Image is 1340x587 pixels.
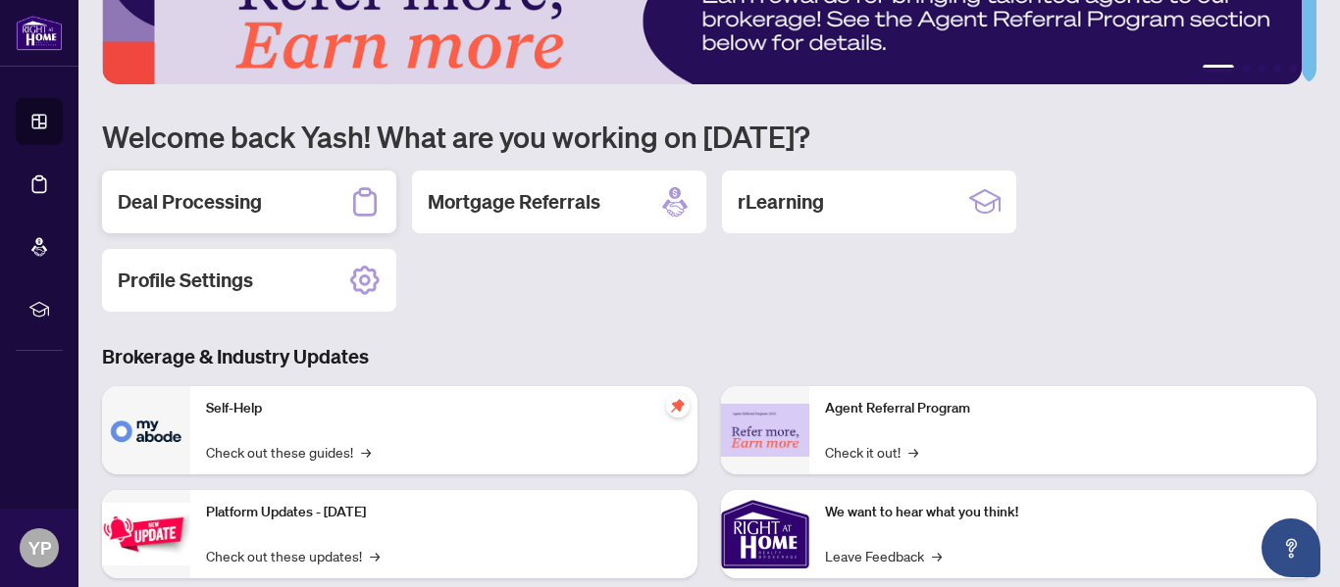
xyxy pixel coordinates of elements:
p: Platform Updates - [DATE] [206,502,682,523]
h1: Welcome back Yash! What are you working on [DATE]? [102,118,1316,155]
h2: Mortgage Referrals [428,188,600,216]
img: Self-Help [102,386,190,474]
button: 4 [1273,65,1281,73]
h2: Profile Settings [118,267,253,294]
h2: rLearning [738,188,824,216]
span: YP [28,534,51,562]
a: Check it out!→ [825,441,918,463]
h3: Brokerage & Industry Updates [102,343,1316,370]
img: Agent Referral Program [721,404,809,458]
h2: Deal Processing [118,188,262,216]
img: We want to hear what you think! [721,490,809,578]
button: 3 [1258,65,1265,73]
button: 1 [1203,65,1234,73]
a: Leave Feedback→ [825,545,942,566]
span: → [932,545,942,566]
span: pushpin [666,394,690,417]
a: Check out these updates!→ [206,545,380,566]
button: 2 [1242,65,1250,73]
img: logo [16,15,63,51]
a: Check out these guides!→ [206,441,371,463]
p: Agent Referral Program [825,398,1301,419]
span: → [361,441,371,463]
button: 5 [1289,65,1297,73]
span: → [370,545,380,566]
img: Platform Updates - July 21, 2025 [102,503,190,564]
p: Self-Help [206,398,682,419]
span: → [908,441,918,463]
p: We want to hear what you think! [825,502,1301,523]
button: Open asap [1262,518,1320,577]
